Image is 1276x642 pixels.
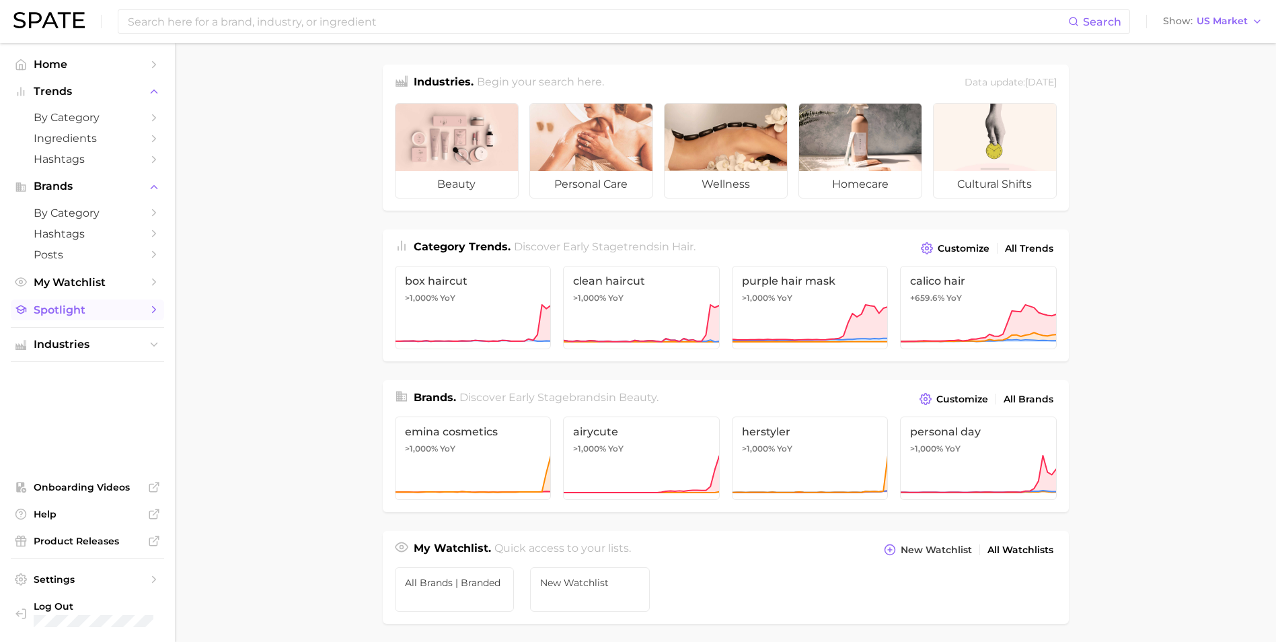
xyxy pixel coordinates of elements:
span: My Watchlist [34,276,141,289]
span: Posts [34,248,141,261]
span: personal day [910,425,1047,438]
h2: Begin your search here. [477,74,604,92]
a: box haircut>1,000% YoY [395,266,552,349]
span: >1,000% [742,443,775,454]
a: My Watchlist [11,272,164,293]
a: by Category [11,107,164,128]
span: Log Out [34,600,153,612]
a: Hashtags [11,149,164,170]
span: Industries [34,338,141,351]
span: Discover Early Stage trends in . [514,240,696,253]
span: Spotlight [34,304,141,316]
a: by Category [11,203,164,223]
span: by Category [34,111,141,124]
button: Brands [11,176,164,197]
span: YoY [777,443,792,454]
span: >1,000% [742,293,775,303]
div: Data update: [DATE] [965,74,1057,92]
span: All Trends [1005,243,1053,254]
span: Customize [936,394,988,405]
a: cultural shifts [933,103,1057,199]
span: >1,000% [405,443,438,454]
a: New Watchlist [530,567,650,612]
span: Trends [34,85,141,98]
a: Help [11,504,164,524]
span: New Watchlist [901,544,972,556]
a: Log out. Currently logged in with e-mail jessica.roblin@loreal.com. [11,596,164,631]
span: All Brands | Branded [405,577,504,588]
span: Ingredients [34,132,141,145]
span: YoY [946,293,962,304]
a: All Trends [1002,240,1057,258]
span: hair [672,240,693,253]
a: homecare [798,103,922,199]
span: homecare [799,171,922,198]
a: All Watchlists [984,541,1057,559]
span: YoY [608,443,624,454]
button: Trends [11,81,164,102]
span: New Watchlist [540,577,640,588]
span: beauty [396,171,518,198]
a: beauty [395,103,519,199]
a: Product Releases [11,531,164,551]
a: personal day>1,000% YoY [900,417,1057,500]
a: Posts [11,244,164,265]
span: Settings [34,573,141,585]
span: emina cosmetics [405,425,541,438]
button: New Watchlist [880,540,975,559]
span: beauty [619,391,656,404]
a: calico hair+659.6% YoY [900,266,1057,349]
span: box haircut [405,275,541,287]
h2: Quick access to your lists. [494,540,631,559]
button: Customize [916,390,991,408]
h1: Industries. [414,74,474,92]
span: YoY [777,293,792,304]
span: YoY [440,443,455,454]
span: All Brands [1004,394,1053,405]
a: Home [11,54,164,75]
span: Brands [34,180,141,192]
a: personal care [529,103,653,199]
span: calico hair [910,275,1047,287]
span: Help [34,508,141,520]
input: Search here for a brand, industry, or ingredient [126,10,1068,33]
span: Hashtags [34,153,141,166]
h1: My Watchlist. [414,540,491,559]
a: airycute>1,000% YoY [563,417,720,500]
span: YoY [440,293,455,304]
a: purple hair mask>1,000% YoY [732,266,889,349]
span: Search [1083,15,1121,28]
span: personal care [530,171,652,198]
span: cultural shifts [934,171,1056,198]
button: Customize [917,239,992,258]
a: emina cosmetics>1,000% YoY [395,417,552,500]
a: Hashtags [11,223,164,244]
span: airycute [573,425,710,438]
span: Product Releases [34,535,141,547]
img: SPATE [13,12,85,28]
span: US Market [1197,17,1248,25]
span: YoY [608,293,624,304]
span: >1,000% [405,293,438,303]
span: >1,000% [910,443,943,454]
span: Show [1163,17,1193,25]
span: YoY [945,443,961,454]
span: Onboarding Videos [34,481,141,493]
span: wellness [665,171,787,198]
span: >1,000% [573,443,606,454]
a: clean haircut>1,000% YoY [563,266,720,349]
span: Discover Early Stage brands in . [459,391,659,404]
span: +659.6% [910,293,944,303]
span: by Category [34,207,141,219]
span: Category Trends . [414,240,511,253]
span: >1,000% [573,293,606,303]
a: Ingredients [11,128,164,149]
span: Brands . [414,391,456,404]
a: All Brands [1000,390,1057,408]
button: Industries [11,334,164,355]
a: Onboarding Videos [11,477,164,497]
span: clean haircut [573,275,710,287]
span: Home [34,58,141,71]
span: Customize [938,243,989,254]
a: wellness [664,103,788,199]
